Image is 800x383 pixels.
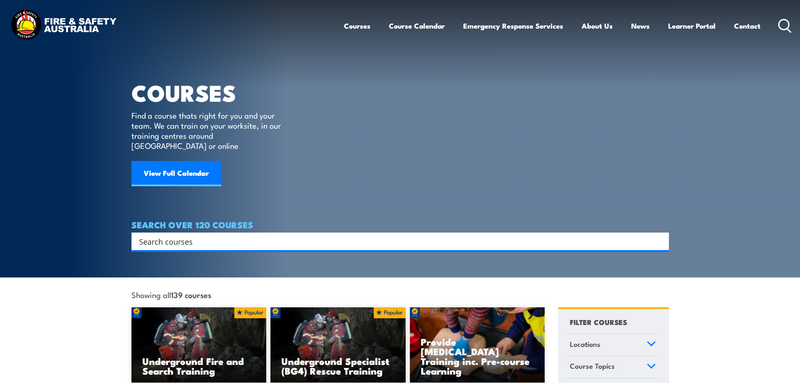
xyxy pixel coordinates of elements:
strong: 139 courses [171,289,211,300]
img: Underground mine rescue [270,307,406,383]
a: Courses [344,15,370,37]
img: Low Voltage Rescue and Provide CPR [410,307,545,383]
h3: Underground Fire and Search Training [142,356,256,375]
a: News [631,15,650,37]
h4: FILTER COURSES [570,316,627,328]
h3: Provide [MEDICAL_DATA] Training inc. Pre-course Learning [421,337,534,375]
span: Locations [570,338,601,350]
a: Emergency Response Services [463,15,563,37]
a: Contact [734,15,761,37]
a: Underground Specialist (BG4) Rescue Training [270,307,406,383]
h3: Underground Specialist (BG4) Rescue Training [281,356,395,375]
a: Provide [MEDICAL_DATA] Training inc. Pre-course Learning [410,307,545,383]
a: About Us [582,15,613,37]
span: Showing all [131,290,211,299]
a: Course Calendar [389,15,445,37]
form: Search form [141,235,652,247]
p: Find a course thats right for you and your team. We can train on your worksite, in our training c... [131,110,285,151]
h4: SEARCH OVER 120 COURSES [131,220,669,229]
a: Underground Fire and Search Training [131,307,267,383]
a: View Full Calendar [131,161,221,186]
a: Learner Portal [668,15,716,37]
button: Search magnifier button [654,235,666,247]
h1: COURSES [131,82,293,102]
img: Underground mine rescue [131,307,267,383]
input: Search input [139,235,650,248]
a: Course Topics [566,356,660,378]
span: Course Topics [570,360,615,372]
a: Locations [566,334,660,356]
